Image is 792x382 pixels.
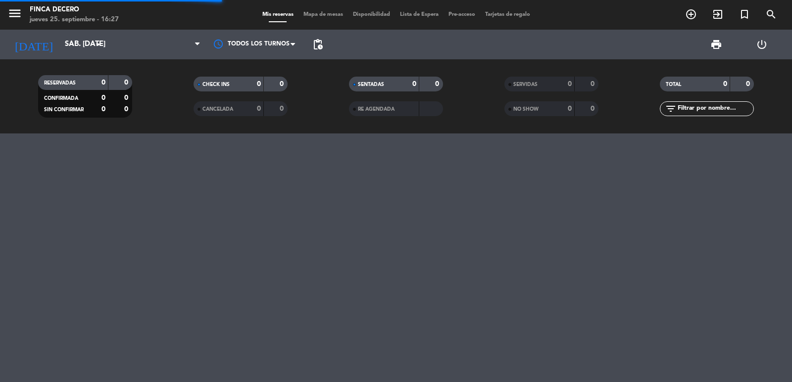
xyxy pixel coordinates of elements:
strong: 0 [280,105,286,112]
strong: 0 [568,105,572,112]
strong: 0 [257,81,261,87]
strong: 0 [723,81,727,87]
i: [DATE] [7,34,60,55]
span: pending_actions [312,39,324,50]
span: SERVIDAS [513,82,538,87]
span: SIN CONFIRMAR [44,107,84,112]
input: Filtrar por nombre... [677,103,753,114]
i: add_circle_outline [685,8,697,20]
strong: 0 [101,94,105,101]
span: print [710,39,722,50]
span: CONFIRMADA [44,96,78,101]
span: RE AGENDADA [358,107,395,112]
strong: 0 [568,81,572,87]
span: NO SHOW [513,107,539,112]
span: Mapa de mesas [298,12,348,17]
i: power_settings_new [756,39,768,50]
span: TOTAL [666,82,681,87]
strong: 0 [124,79,130,86]
i: turned_in_not [739,8,750,20]
strong: 0 [101,106,105,113]
strong: 0 [746,81,752,87]
div: LOG OUT [739,30,785,59]
i: filter_list [665,103,677,115]
span: CHECK INS [202,82,230,87]
span: Pre-acceso [444,12,480,17]
i: menu [7,6,22,21]
span: RESERVADAS [44,81,76,85]
span: Tarjetas de regalo [480,12,535,17]
span: CANCELADA [202,107,233,112]
strong: 0 [257,105,261,112]
strong: 0 [591,81,596,87]
i: exit_to_app [712,8,724,20]
i: arrow_drop_down [92,39,104,50]
div: jueves 25. septiembre - 16:27 [30,15,119,25]
strong: 0 [280,81,286,87]
strong: 0 [124,106,130,113]
strong: 0 [591,105,596,112]
div: Finca Decero [30,5,119,15]
button: menu [7,6,22,24]
strong: 0 [101,79,105,86]
span: Disponibilidad [348,12,395,17]
strong: 0 [124,94,130,101]
i: search [765,8,777,20]
strong: 0 [435,81,441,87]
span: Mis reservas [257,12,298,17]
span: Lista de Espera [395,12,444,17]
span: SENTADAS [358,82,384,87]
strong: 0 [412,81,416,87]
